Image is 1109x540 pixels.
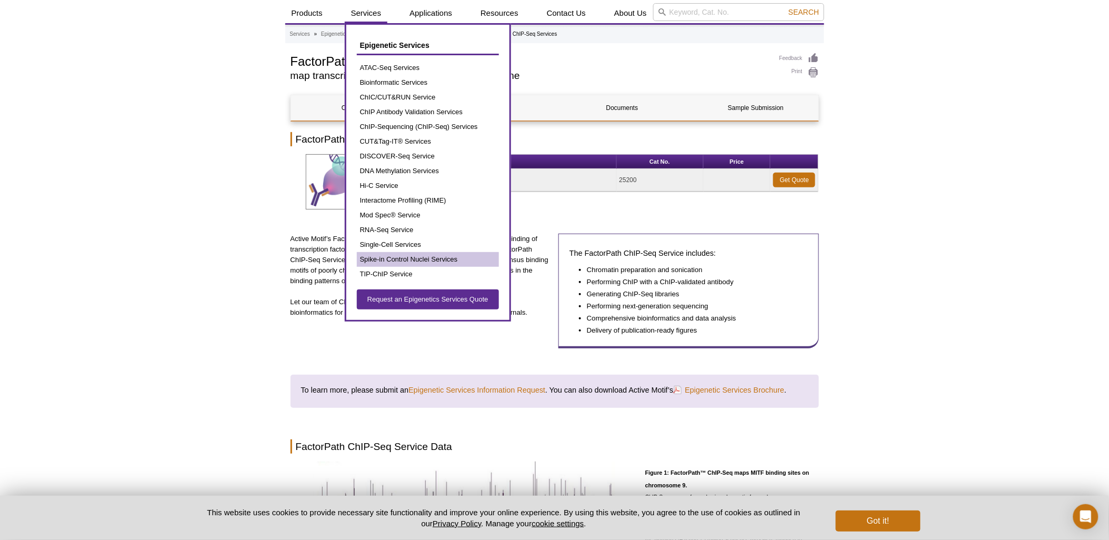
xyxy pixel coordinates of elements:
[587,289,797,299] li: Generating ChIP-Seq libraries
[306,154,361,209] img: Transcription Factors
[474,3,525,23] a: Resources
[357,223,499,237] a: RNA-Seq Service
[1073,504,1098,529] div: Open Intercom Messenger
[673,384,784,396] a: Epigenetic Services Brochure
[780,67,819,78] a: Print
[403,3,458,23] a: Applications
[433,519,481,528] a: Privacy Policy
[704,155,771,169] th: Price
[558,95,686,121] a: Documents
[587,325,797,336] li: Delivery of publication-ready figures
[357,164,499,178] a: DNA Methylation Services
[780,53,819,64] a: Feedback
[570,247,808,259] h3: The FactorPath ChIP-Seq Service includes:
[357,35,499,55] a: Epigenetic Services
[189,507,819,529] p: This website uses cookies to provide necessary site functionality and improve your online experie...
[357,252,499,267] a: Spike-in Control Nuclei Services
[645,463,819,492] h3: Figure 1: FactorPath™ ChIP-Seq maps MITF binding sites on chromosome 9.
[773,173,815,187] a: Get Quote
[360,41,429,49] span: Epigenetic Services
[357,134,499,149] a: CUT&Tag-IT® Services
[357,289,499,309] a: Request an Epigenetics Services Quote
[291,439,819,454] h2: FactorPath ChIP-Seq Service Data
[291,297,551,318] p: Let our team of ChIP-Seq experts help run the experiments and do the bioinformatics for you so yo...
[836,511,920,532] button: Got it!
[785,7,822,17] button: Search
[480,31,557,37] li: FactorPath™ ChIP-Seq Services
[357,237,499,252] a: Single-Cell Services
[291,71,769,81] h2: map transcription factor binding across the genome
[408,385,545,395] a: Epigenetic Services Information Request
[617,169,704,192] td: 25200
[357,208,499,223] a: Mod Spec® Service
[357,267,499,282] a: TIP-ChIP Service
[291,95,419,121] a: Overview
[357,149,499,164] a: DISCOVER-Seq Service
[345,3,388,23] a: Services
[788,8,819,16] span: Search
[357,193,499,208] a: Interactome Profiling (RIME)
[357,178,499,193] a: Hi-C Service
[617,155,704,169] th: Cat No.
[692,95,820,121] a: Sample Submission
[608,3,653,23] a: About Us
[653,3,824,21] input: Keyword, Cat. No.
[541,3,592,23] a: Contact Us
[290,29,310,39] a: Services
[291,53,769,68] h1: FactorPath™ ChIP-Seq Services
[357,119,499,134] a: ChIP-Sequencing (ChIP-Seq) Services
[291,234,551,286] p: Active Motif’s FactorPath™ ChIP-Seq Service can be used to map the binding of transcription facto...
[357,90,499,105] a: ChIC/CUT&RUN Service
[587,301,797,312] li: Performing next-generation sequencing
[291,132,819,146] h2: FactorPath ChIP-Seq Service Overview
[587,277,797,287] li: Performing ChIP with a ChIP-validated antibody
[357,105,499,119] a: ChIP Antibody Validation Services
[301,385,808,395] h4: To learn more, please submit an . You can also download Active Motif’s .
[587,265,797,275] li: Chromatin preparation and sonication
[321,29,367,39] a: Epigenetic Services
[587,313,797,324] li: Comprehensive bioinformatics and data analysis
[314,31,317,37] li: »
[532,519,584,528] button: cookie settings
[357,75,499,90] a: Bioinformatic Services
[357,61,499,75] a: ATAC-Seq Services
[285,3,329,23] a: Products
